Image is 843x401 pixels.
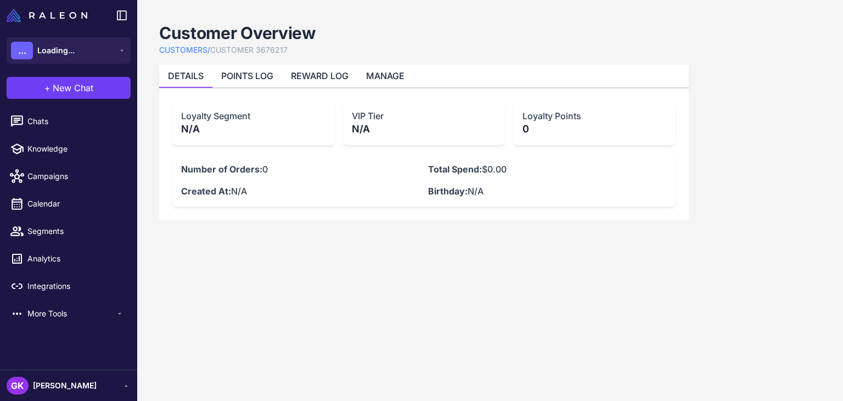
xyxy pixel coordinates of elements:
[181,121,325,136] p: N/A
[27,308,115,320] span: More Tools
[27,253,124,265] span: Analytics
[7,377,29,394] div: GK
[4,220,133,243] a: Segments
[181,185,419,198] p: N/A
[159,44,210,56] a: CUSTOMERS/
[428,163,666,176] p: $0.00
[7,77,131,99] button: +New Chat
[181,110,325,121] h3: Loyalty Segment
[4,192,133,215] a: Calendar
[168,70,204,81] a: DETAILS
[181,186,231,197] strong: Created At:
[7,37,131,64] button: ...Loading...
[522,121,667,136] p: 0
[181,164,262,175] strong: Number of Orders:
[11,42,33,59] div: ...
[27,170,124,182] span: Campaigns
[181,163,419,176] p: 0
[4,137,133,160] a: Knowledge
[207,45,210,54] span: /
[27,143,124,155] span: Knowledge
[33,380,97,392] span: [PERSON_NAME]
[4,110,133,133] a: Chats
[210,44,288,56] a: CUSTOMER 3676217
[522,110,667,121] h3: Loyalty Points
[4,275,133,298] a: Integrations
[428,164,482,175] strong: Total Spend:
[366,70,404,81] a: MANAGE
[27,198,124,210] span: Calendar
[428,186,468,197] strong: Birthday:
[27,115,124,127] span: Chats
[4,165,133,188] a: Campaigns
[4,247,133,270] a: Analytics
[352,110,496,121] h3: VIP Tier
[291,70,349,81] a: REWARD LOG
[221,70,273,81] a: POINTS LOG
[7,9,87,22] img: Raleon Logo
[27,280,124,292] span: Integrations
[53,81,93,94] span: New Chat
[37,44,75,57] span: Loading...
[27,225,124,237] span: Segments
[159,22,316,44] h1: Customer Overview
[352,121,496,136] p: N/A
[428,185,666,198] p: N/A
[44,81,50,94] span: +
